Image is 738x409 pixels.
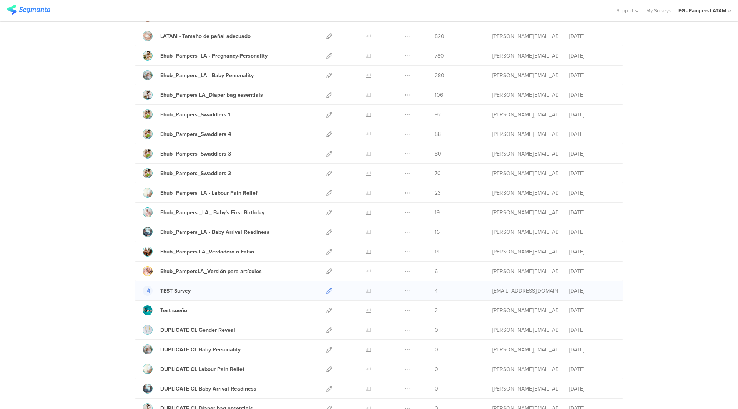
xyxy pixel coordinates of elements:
span: 280 [435,71,444,79]
a: DUPLICATE CL Gender Reveal [143,325,235,335]
div: PG - Pampers LATAM [678,7,726,14]
a: Ehub_Pampers LA_Diaper bag essentials [143,90,263,100]
div: perez.ep@pg.com [492,189,558,197]
span: 23 [435,189,441,197]
div: [DATE] [569,326,615,334]
div: [DATE] [569,189,615,197]
div: perez.ep@pg.com [492,228,558,236]
div: [DATE] [569,287,615,295]
div: perez.ep@pg.com [492,91,558,99]
a: Ehub_Pampers_Swaddlers 3 [143,149,231,159]
div: TEST Survey [160,287,191,295]
div: perez.ep@pg.com [492,169,558,177]
div: LATAM - Tamaño de pañal adecuado [160,32,251,40]
div: perez.ep@pg.com [492,365,558,373]
a: Ehub_Pampers_Swaddlers 2 [143,168,231,178]
div: perez.ep@pg.com [492,150,558,158]
div: [DATE] [569,130,615,138]
div: [DATE] [569,169,615,177]
div: Ehub_Pampers_Swaddlers 1 [160,111,230,119]
div: Ehub_Pampers LA_Diaper bag essentials [160,91,263,99]
span: 0 [435,365,438,373]
div: [DATE] [569,228,615,236]
a: DUPLICATE CL Baby Arrival Readiness [143,384,256,394]
span: 4 [435,287,438,295]
a: Ehub_Pampers_LA - Labour Pain Relief [143,188,258,198]
div: perez.ep@pg.com [492,346,558,354]
div: Ehub_Pampers_Swaddlers 4 [160,130,231,138]
div: perez.ep@pg.com [492,209,558,217]
div: perez.ep@pg.com [492,326,558,334]
a: Ehub_Pampers LA_Verdadero o Falso [143,247,254,257]
div: Ehub_Pampers_LA - Baby Arrival Readiness [160,228,269,236]
div: DUPLICATE CL Baby Arrival Readiness [160,385,256,393]
div: [DATE] [569,91,615,99]
a: Ehub_Pampers_Swaddlers 1 [143,109,230,119]
div: perez.ep@pg.com [492,71,558,79]
span: 19 [435,209,440,217]
div: nart.a@pg.com [492,287,558,295]
span: 14 [435,248,440,256]
div: DUPLICATE CL Baby Personality [160,346,241,354]
a: LATAM - Tamaño de pañal adecuado [143,31,251,41]
a: Ehub_PampersLA_Versión para artículos [143,266,262,276]
a: DUPLICATE CL Labour Pain Relief [143,364,244,374]
div: Ehub_Pampers_Swaddlers 2 [160,169,231,177]
span: 70 [435,169,441,177]
span: 0 [435,385,438,393]
div: perez.ep@pg.com [492,385,558,393]
span: 0 [435,346,438,354]
div: DUPLICATE CL Labour Pain Relief [160,365,244,373]
span: Support [617,7,633,14]
a: Ehub_Pampers_LA - Baby Personality [143,70,254,80]
a: Ehub_Pampers_LA - Baby Arrival Readiness [143,227,269,237]
div: DUPLICATE CL Gender Reveal [160,326,235,334]
a: DUPLICATE CL Baby Personality [143,344,241,354]
span: 80 [435,150,441,158]
div: perez.ep@pg.com [492,52,558,60]
div: Ehub_Pampers_LA - Pregnancy-Personality [160,52,268,60]
div: [DATE] [569,209,615,217]
div: cruz.kc.1@pg.com [492,306,558,315]
div: Ehub_Pampers_LA - Baby Personality [160,71,254,79]
span: 92 [435,111,441,119]
div: Ehub_Pampers_Swaddlers 3 [160,150,231,158]
div: [DATE] [569,111,615,119]
div: perez.ep@pg.com [492,248,558,256]
div: [DATE] [569,267,615,275]
img: segmanta logo [7,5,50,15]
div: perez.ep@pg.com [492,32,558,40]
div: [DATE] [569,346,615,354]
div: Ehub_Pampers LA_Verdadero o Falso [160,248,254,256]
div: [DATE] [569,365,615,373]
span: 0 [435,326,438,334]
div: [DATE] [569,385,615,393]
span: 780 [435,52,444,60]
a: Ehub_Pampers_LA - Pregnancy-Personality [143,51,268,61]
a: Test sueño [143,305,187,315]
a: TEST Survey [143,286,191,296]
div: Ehub_Pampers _LA_ Baby's First Birthday [160,209,264,217]
span: 88 [435,130,441,138]
span: 2 [435,306,438,315]
div: Ehub_Pampers_LA - Labour Pain Relief [160,189,258,197]
div: [DATE] [569,150,615,158]
a: Ehub_Pampers_Swaddlers 4 [143,129,231,139]
span: 6 [435,267,438,275]
span: 16 [435,228,440,236]
span: 106 [435,91,443,99]
div: perez.ep@pg.com [492,111,558,119]
div: perez.ep@pg.com [492,267,558,275]
div: perez.ep@pg.com [492,130,558,138]
div: [DATE] [569,306,615,315]
div: Ehub_PampersLA_Versión para artículos [160,267,262,275]
div: [DATE] [569,32,615,40]
div: [DATE] [569,248,615,256]
div: [DATE] [569,52,615,60]
a: Ehub_Pampers _LA_ Baby's First Birthday [143,207,264,217]
div: Test sueño [160,306,187,315]
div: [DATE] [569,71,615,79]
span: 820 [435,32,444,40]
